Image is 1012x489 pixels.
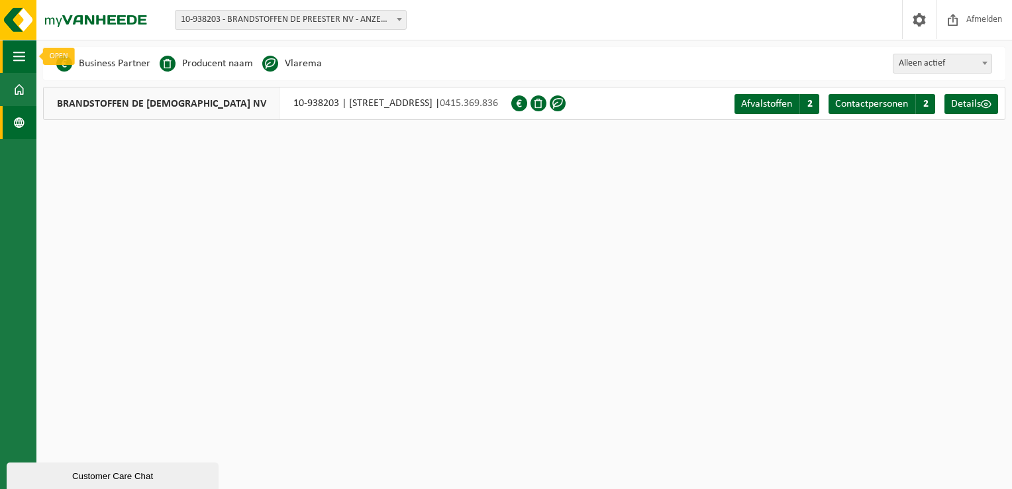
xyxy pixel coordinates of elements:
[741,99,792,109] span: Afvalstoffen
[43,87,511,120] div: 10-938203 | [STREET_ADDRESS] |
[893,54,992,74] span: Alleen actief
[44,87,280,119] span: BRANDSTOFFEN DE [DEMOGRAPHIC_DATA] NV
[944,94,998,114] a: Details
[176,11,406,29] span: 10-938203 - BRANDSTOFFEN DE PREESTER NV - ANZEGEM
[440,98,498,109] span: 0415.369.836
[56,54,150,74] li: Business Partner
[893,54,991,73] span: Alleen actief
[7,460,221,489] iframe: chat widget
[799,94,819,114] span: 2
[160,54,253,74] li: Producent naam
[915,94,935,114] span: 2
[829,94,935,114] a: Contactpersonen 2
[175,10,407,30] span: 10-938203 - BRANDSTOFFEN DE PREESTER NV - ANZEGEM
[734,94,819,114] a: Afvalstoffen 2
[951,99,981,109] span: Details
[262,54,322,74] li: Vlarema
[835,99,908,109] span: Contactpersonen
